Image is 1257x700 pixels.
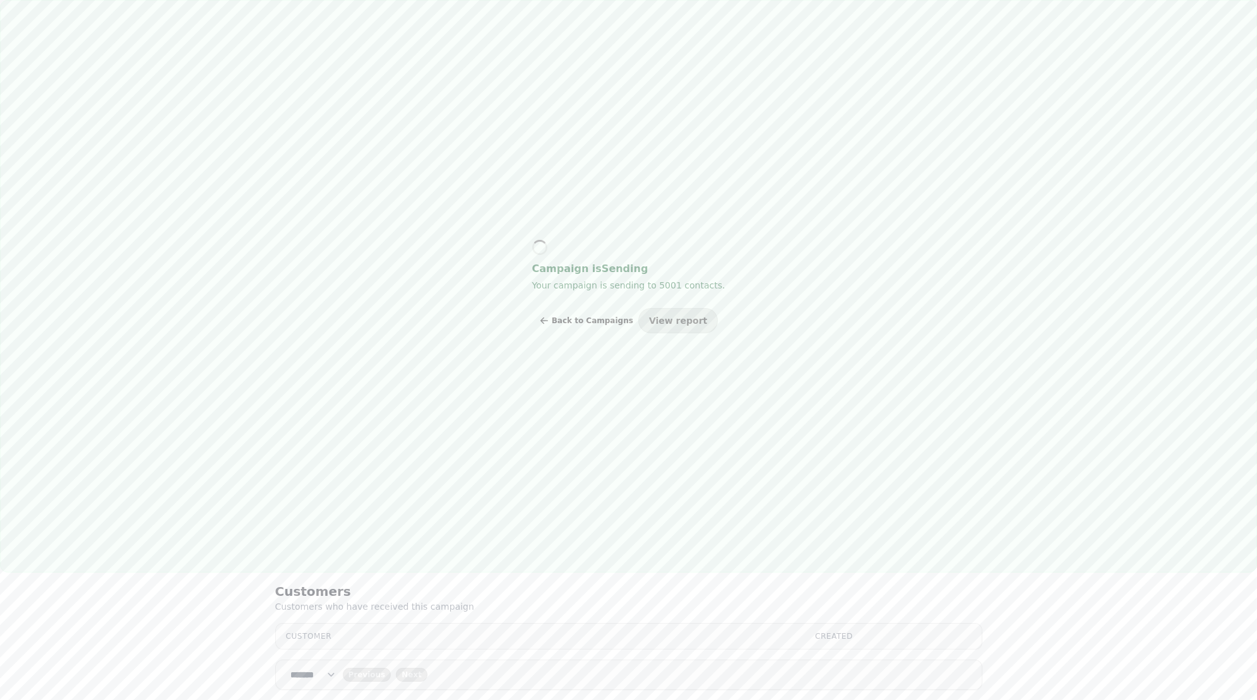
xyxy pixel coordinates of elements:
[638,308,718,333] button: View report
[275,600,599,613] p: Customers who have received this campaign
[532,260,725,278] h2: Campaign is Sending
[402,671,422,679] span: Next
[286,631,795,641] div: Customer
[275,583,518,600] h2: Customers
[815,631,972,641] div: Created
[539,308,633,333] button: Back to Campaigns
[349,671,386,679] span: Previous
[552,317,633,324] span: Back to Campaigns
[275,660,982,690] nav: Pagination
[532,278,725,293] p: Your campaign is sending to 5001 contacts.
[396,668,427,682] button: next
[343,668,391,682] button: back
[649,316,707,325] span: View report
